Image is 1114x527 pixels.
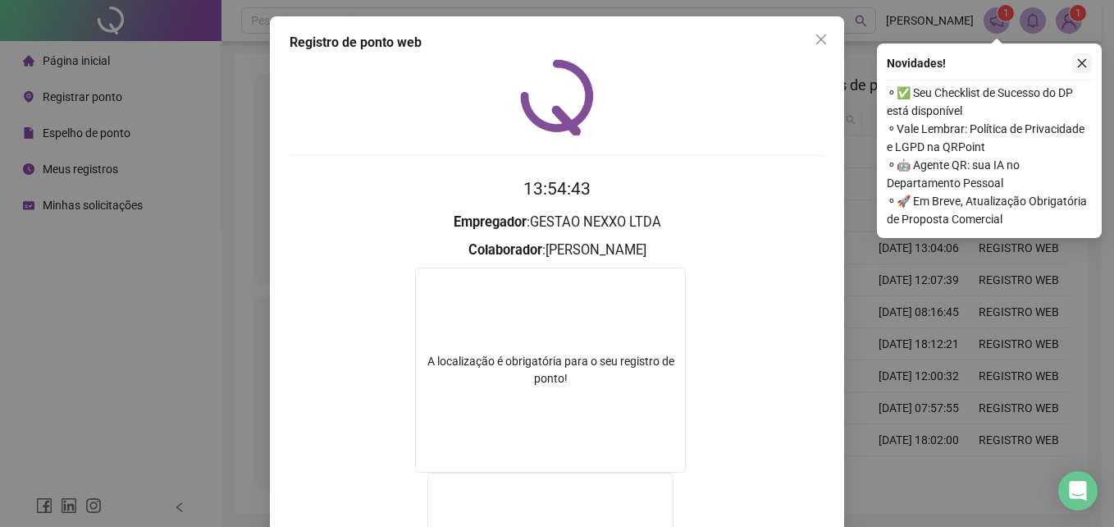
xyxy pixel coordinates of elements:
[290,240,824,261] h3: : [PERSON_NAME]
[1058,471,1098,511] div: Open Intercom Messenger
[815,33,828,46] span: close
[468,242,542,258] strong: Colaborador
[808,26,834,53] button: Close
[887,120,1092,156] span: ⚬ Vale Lembrar: Política de Privacidade e LGPD na QRPoint
[887,54,946,72] span: Novidades !
[520,59,594,135] img: QRPoint
[290,33,824,53] div: Registro de ponto web
[454,214,527,230] strong: Empregador
[887,156,1092,192] span: ⚬ 🤖 Agente QR: sua IA no Departamento Pessoal
[416,353,685,387] div: A localização é obrigatória para o seu registro de ponto!
[523,179,591,199] time: 13:54:43
[887,192,1092,228] span: ⚬ 🚀 Em Breve, Atualização Obrigatória de Proposta Comercial
[887,84,1092,120] span: ⚬ ✅ Seu Checklist de Sucesso do DP está disponível
[290,212,824,233] h3: : GESTAO NEXXO LTDA
[1076,57,1088,69] span: close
